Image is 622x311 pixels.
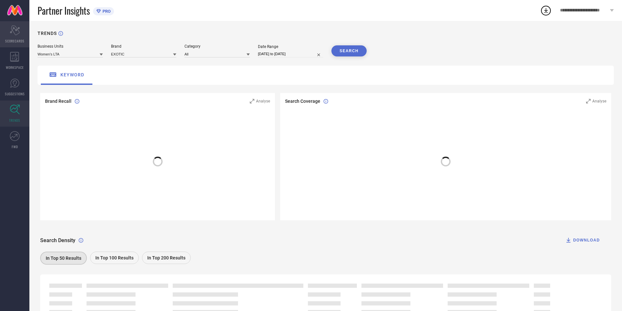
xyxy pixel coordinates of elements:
[592,99,606,103] span: Analyse
[256,99,270,103] span: Analyse
[45,99,72,104] span: Brand Recall
[5,91,25,96] span: SUGGESTIONS
[184,44,250,49] div: Category
[46,256,81,261] span: In Top 50 Results
[60,72,84,77] span: keyword
[258,44,323,49] div: Date Range
[101,9,111,14] span: PRO
[111,44,176,49] div: Brand
[540,5,552,16] div: Open download list
[5,39,24,43] span: SCORECARDS
[38,4,90,17] span: Partner Insights
[6,65,24,70] span: WORKSPACE
[557,234,608,247] button: DOWNLOAD
[38,44,103,49] div: Business Units
[331,45,367,56] button: SEARCH
[285,99,320,104] span: Search Coverage
[95,255,134,260] span: In Top 100 Results
[586,99,591,103] svg: Zoom
[40,237,75,243] span: Search Density
[12,144,18,149] span: FWD
[38,31,57,36] h1: TRENDS
[147,255,185,260] span: In Top 200 Results
[258,51,323,57] input: Select date range
[250,99,254,103] svg: Zoom
[9,118,20,123] span: TRENDS
[565,237,600,243] div: DOWNLOAD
